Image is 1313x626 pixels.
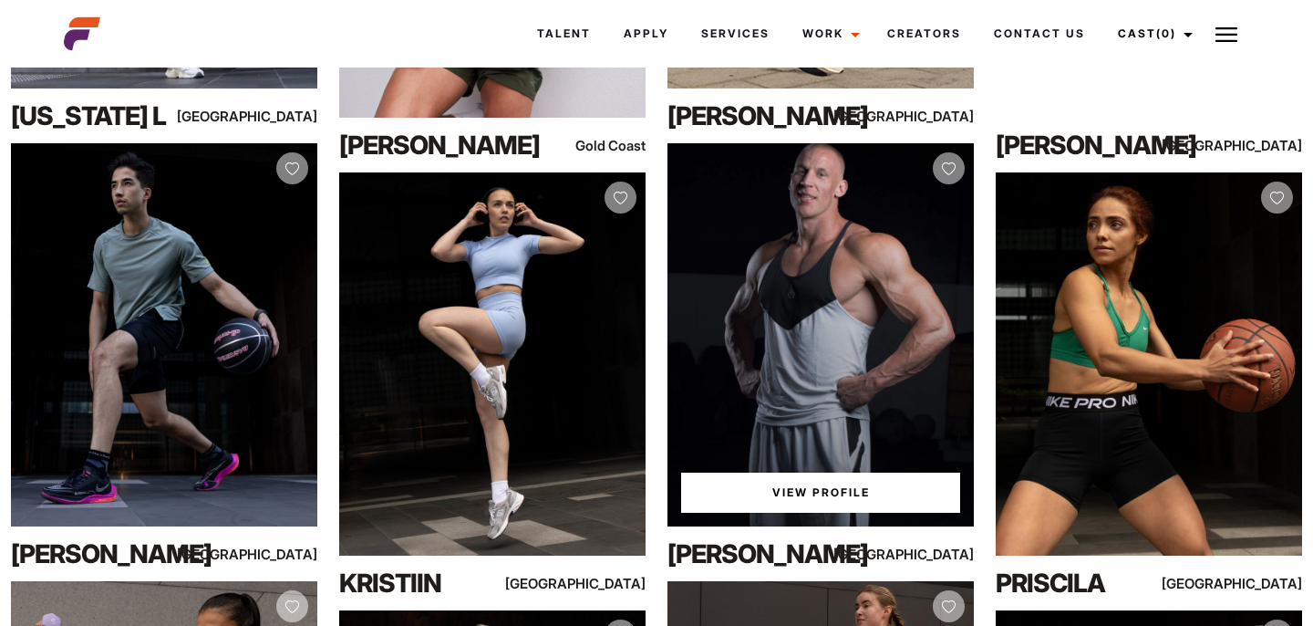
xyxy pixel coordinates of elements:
div: [GEOGRAPHIC_DATA] [225,105,317,128]
div: [GEOGRAPHIC_DATA] [882,105,974,128]
div: [GEOGRAPHIC_DATA] [225,543,317,566]
img: cropped-aefm-brand-fav-22-square.png [64,16,100,52]
div: [GEOGRAPHIC_DATA] [882,543,974,566]
a: Talent [521,9,607,58]
div: [PERSON_NAME] [667,98,852,134]
div: [US_STATE] L [11,98,195,134]
div: [GEOGRAPHIC_DATA] [553,572,646,595]
div: [PERSON_NAME] [996,127,1180,163]
img: Burger icon [1215,24,1237,46]
a: Services [685,9,786,58]
a: Creators [871,9,977,58]
div: [PERSON_NAME] [339,127,523,163]
a: Work [786,9,871,58]
div: [PERSON_NAME] [667,536,852,572]
div: [GEOGRAPHIC_DATA] [1210,572,1302,595]
a: View Keegan'sProfile [681,473,960,513]
div: Priscila [996,565,1180,601]
div: [PERSON_NAME] [11,536,195,572]
div: [GEOGRAPHIC_DATA] [1210,134,1302,157]
a: Apply [607,9,685,58]
a: Cast(0) [1101,9,1204,58]
a: Contact Us [977,9,1101,58]
div: Kristiin [339,565,523,601]
div: Gold Coast [553,134,646,157]
span: (0) [1156,26,1176,40]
